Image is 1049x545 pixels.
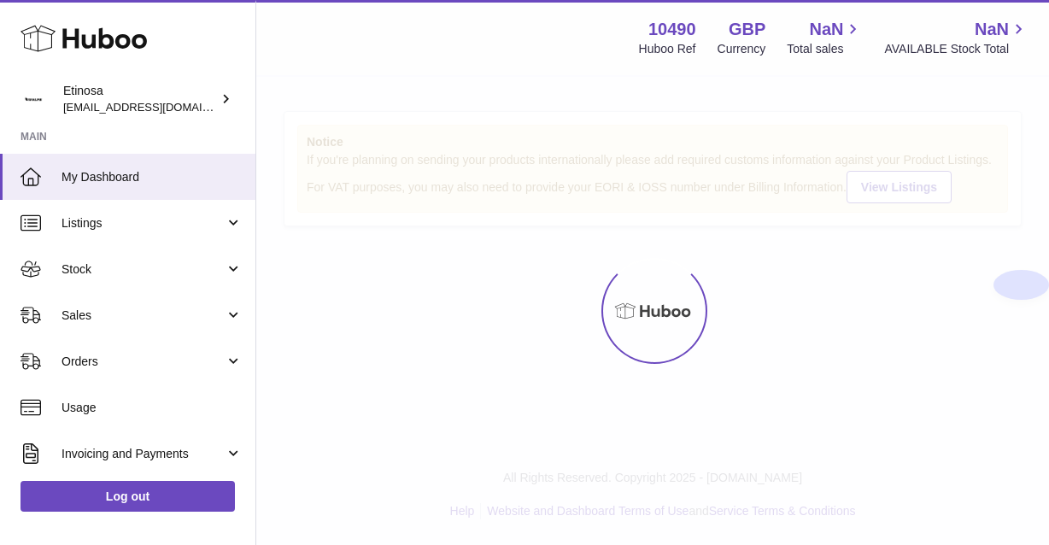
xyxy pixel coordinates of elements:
span: Orders [62,354,225,370]
strong: GBP [729,18,765,41]
span: [EMAIL_ADDRESS][DOMAIN_NAME] [63,100,251,114]
span: AVAILABLE Stock Total [884,41,1028,57]
span: Invoicing and Payments [62,446,225,462]
span: Listings [62,215,225,231]
span: NaN [809,18,843,41]
div: Currency [718,41,766,57]
a: NaN AVAILABLE Stock Total [884,18,1028,57]
span: Stock [62,261,225,278]
span: Total sales [787,41,863,57]
span: Usage [62,400,243,416]
span: NaN [975,18,1009,41]
span: Sales [62,308,225,324]
span: My Dashboard [62,169,243,185]
a: NaN Total sales [787,18,863,57]
strong: 10490 [648,18,696,41]
a: Log out [21,481,235,512]
div: Huboo Ref [639,41,696,57]
img: Wolphuk@gmail.com [21,86,46,112]
div: Etinosa [63,83,217,115]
